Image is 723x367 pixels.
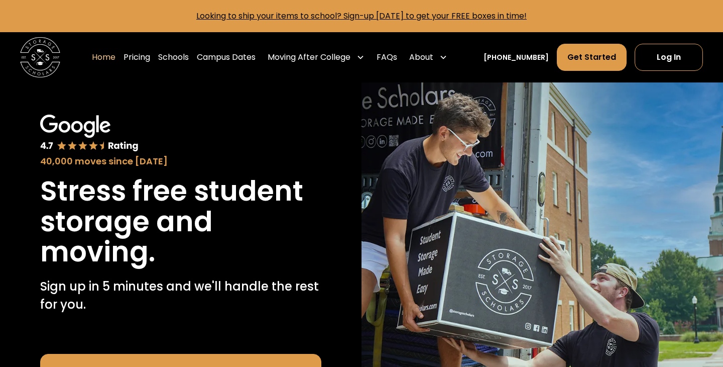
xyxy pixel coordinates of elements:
a: Campus Dates [197,43,256,71]
a: Pricing [124,43,150,71]
a: Log In [635,44,703,71]
h1: Stress free student storage and moving. [40,176,321,267]
a: Home [92,43,115,71]
a: [PHONE_NUMBER] [484,52,549,63]
div: About [409,51,433,63]
a: Schools [158,43,189,71]
div: 40,000 moves since [DATE] [40,154,321,168]
a: Get Started [557,44,627,71]
div: About [405,43,451,71]
p: Sign up in 5 minutes and we'll handle the rest for you. [40,278,321,314]
a: Looking to ship your items to school? Sign-up [DATE] to get your FREE boxes in time! [196,10,527,22]
div: Moving After College [264,43,369,71]
a: home [20,37,60,77]
a: FAQs [377,43,397,71]
div: Moving After College [268,51,350,63]
img: Storage Scholars main logo [20,37,60,77]
img: Google 4.7 star rating [40,115,139,152]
